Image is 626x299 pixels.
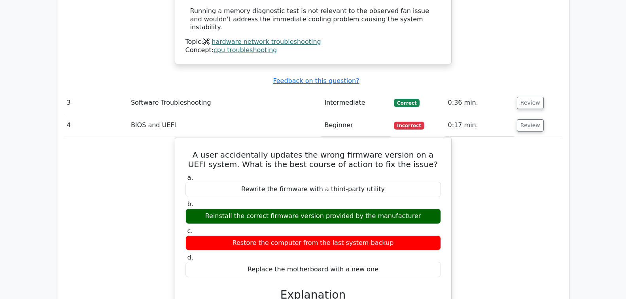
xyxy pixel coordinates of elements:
td: 0:17 min. [445,114,514,137]
span: c. [187,227,193,235]
span: Correct [394,99,420,107]
td: 3 [64,92,128,114]
a: Feedback on this question? [273,77,359,85]
span: d. [187,254,193,261]
div: Concept: [185,46,441,55]
td: 4 [64,114,128,137]
td: BIOS and UEFI [128,114,322,137]
a: hardware network troubleshooting [212,38,321,45]
span: a. [187,174,193,181]
td: Intermediate [321,92,391,114]
button: Review [517,97,544,109]
div: Rewrite the firmware with a third-party utility [185,182,441,197]
td: Software Troubleshooting [128,92,322,114]
span: Incorrect [394,122,424,130]
div: Replace the motherboard with a new one [185,262,441,277]
td: 0:36 min. [445,92,514,114]
span: b. [187,200,193,208]
div: Reinstall the correct firmware version provided by the manufacturer [185,209,441,224]
div: Topic: [185,38,441,46]
td: Beginner [321,114,391,137]
a: cpu troubleshooting [214,46,277,54]
h5: A user accidentally updates the wrong firmware version on a UEFI system. What is the best course ... [185,150,442,169]
button: Review [517,119,544,132]
div: Restore the computer from the last system backup [185,235,441,251]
